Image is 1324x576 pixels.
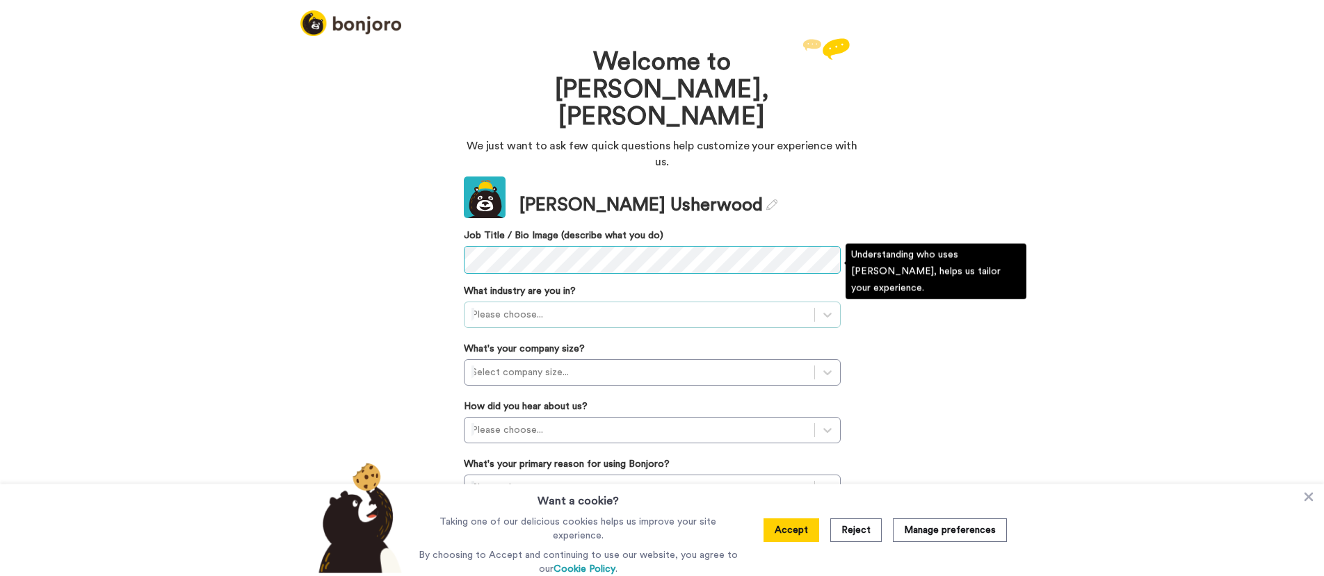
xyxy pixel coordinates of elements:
label: How did you hear about us? [464,400,588,413]
label: Job Title / Bio Image (describe what you do) [464,229,841,242]
button: Accept [764,518,819,542]
img: reply.svg [802,38,850,60]
label: What's your company size? [464,342,585,356]
h3: Want a cookie? [538,484,619,509]
p: Taking one of our delicious cookies helps us improve your site experience. [415,515,741,543]
h1: Welcome to [PERSON_NAME], [PERSON_NAME] [506,49,818,131]
a: Cookie Policy [554,564,615,574]
div: [PERSON_NAME] Usherwood [519,192,777,218]
div: Understanding who uses [PERSON_NAME], helps us tailor your experience. [846,244,1026,299]
p: By choosing to Accept and continuing to use our website, you agree to our . [415,548,741,576]
button: Manage preferences [893,518,1007,542]
button: Reject [830,518,882,542]
img: logo_full.png [300,10,401,36]
label: What's your primary reason for using Bonjoro? [464,457,670,471]
p: We just want to ask few quick questions help customize your experience with us. [464,138,860,170]
label: What industry are you in? [464,284,576,298]
img: bear-with-cookie.png [306,462,409,573]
